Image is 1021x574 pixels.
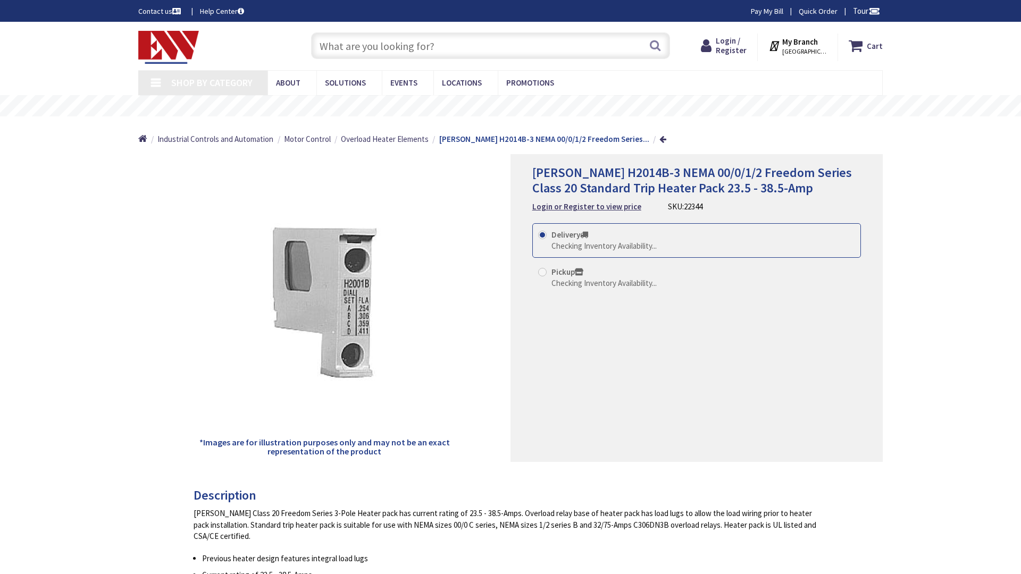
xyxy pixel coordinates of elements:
[532,164,852,196] span: [PERSON_NAME] H2014B-3 NEMA 00/0/1/2 Freedom Series Class 20 Standard Trip Heater Pack 23.5 - 38....
[138,6,183,16] a: Contact us
[439,134,649,144] strong: [PERSON_NAME] H2014B-3 NEMA 00/0/1/2 Freedom Series...
[442,78,482,88] span: Locations
[202,553,819,564] li: Previous heater design features integral load lugs
[276,78,300,88] span: About
[701,36,747,55] a: Login / Register
[157,134,273,144] span: Industrial Controls and Automation
[551,230,588,240] strong: Delivery
[782,37,818,47] strong: My Branch
[198,438,451,457] h5: *Images are for illustration purposes only and may not be an exact representation of the product
[194,508,819,542] div: [PERSON_NAME] Class 20 Freedom Series 3-Pole Heater pack has current rating of 23.5 - 38.5-Amps. ...
[311,32,670,59] input: What are you looking for?
[768,36,827,55] div: My Branch [GEOGRAPHIC_DATA], [GEOGRAPHIC_DATA]
[284,134,331,144] span: Motor Control
[849,36,883,55] a: Cart
[423,100,617,112] rs-layer: Free Same Day Pickup at 19 Locations
[138,31,199,64] img: Electrical Wholesalers, Inc.
[341,134,429,144] span: Overload Heater Elements
[341,133,429,145] a: Overload Heater Elements
[506,78,554,88] span: Promotions
[325,78,366,88] span: Solutions
[194,488,819,502] h3: Description
[245,223,404,383] img: Eaton H2014B-3 NEMA 00/0/1/2 Freedom Series Class 20 Standard Trip Heater Pack 23.5 - 38.5-Amp
[532,201,641,212] a: Login or Register to view price
[668,201,702,212] div: SKU:
[551,277,657,289] div: Checking Inventory Availability...
[782,47,827,56] span: [GEOGRAPHIC_DATA], [GEOGRAPHIC_DATA]
[716,36,747,55] span: Login / Register
[551,240,657,251] div: Checking Inventory Availability...
[157,133,273,145] a: Industrial Controls and Automation
[200,6,244,16] a: Help Center
[684,201,702,212] span: 22344
[284,133,331,145] a: Motor Control
[751,6,783,16] a: Pay My Bill
[799,6,838,16] a: Quick Order
[853,6,880,16] span: Tour
[551,267,583,277] strong: Pickup
[171,77,253,89] span: Shop By Category
[390,78,417,88] span: Events
[867,36,883,55] strong: Cart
